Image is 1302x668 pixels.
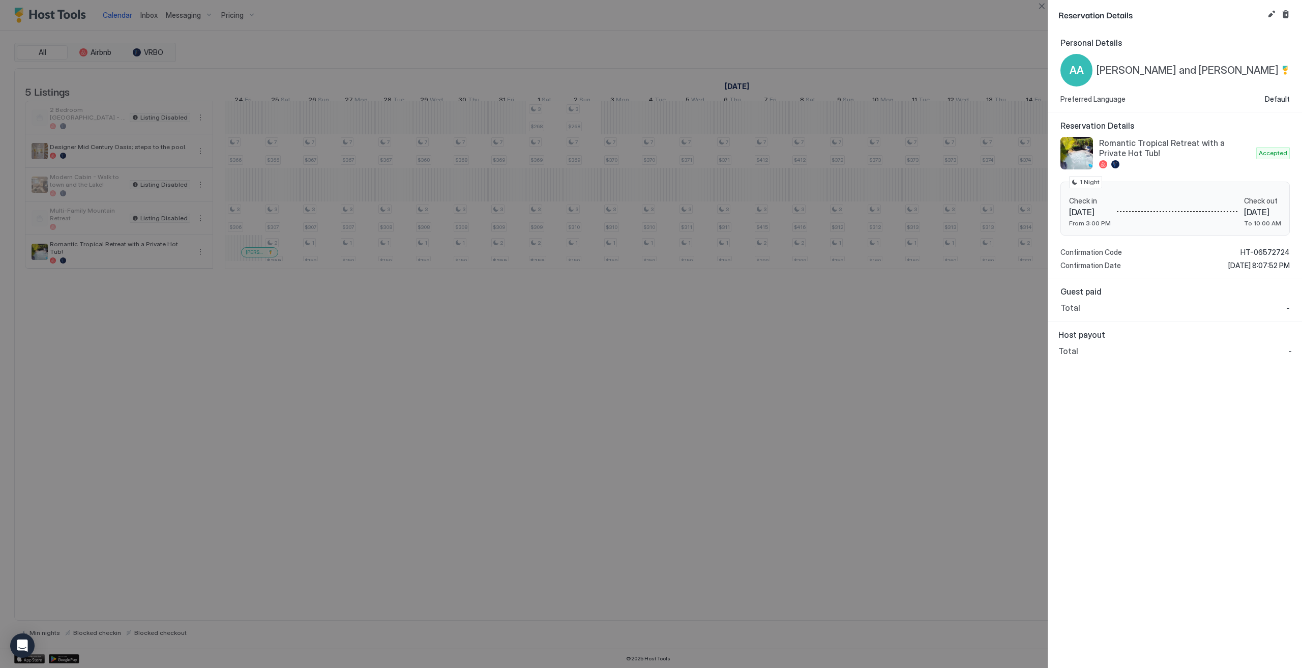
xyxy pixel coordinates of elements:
span: Reservation Details [1060,121,1290,131]
span: [DATE] [1069,207,1111,217]
div: Open Intercom Messenger [10,633,35,658]
span: Check out [1244,196,1281,206]
span: Preferred Language [1060,95,1126,104]
span: Host payout [1058,330,1292,340]
span: To 10:00 AM [1244,219,1281,227]
span: - [1286,303,1290,313]
span: From 3:00 PM [1069,219,1111,227]
span: 1 Night [1080,178,1100,187]
span: Guest paid [1060,286,1290,297]
span: Total [1060,303,1080,313]
span: Reservation Details [1058,8,1263,21]
span: Personal Details [1060,38,1290,48]
span: Romantic Tropical Retreat with a Private Hot Tub! [1099,138,1252,158]
button: Cancel reservation [1280,8,1292,20]
span: [DATE] [1244,207,1281,217]
span: Total [1058,346,1078,356]
div: listing image [1060,137,1093,169]
span: Confirmation Code [1060,248,1122,257]
span: - [1288,346,1292,356]
span: [PERSON_NAME] and [PERSON_NAME] [1097,64,1279,77]
span: AA [1070,63,1084,78]
span: Confirmation Date [1060,261,1121,270]
button: Edit reservation [1265,8,1278,20]
span: Check in [1069,196,1111,206]
span: Accepted [1259,149,1287,158]
span: HT-06572724 [1240,248,1290,257]
span: Default [1265,95,1290,104]
span: [DATE] 8:07:52 PM [1228,261,1290,270]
